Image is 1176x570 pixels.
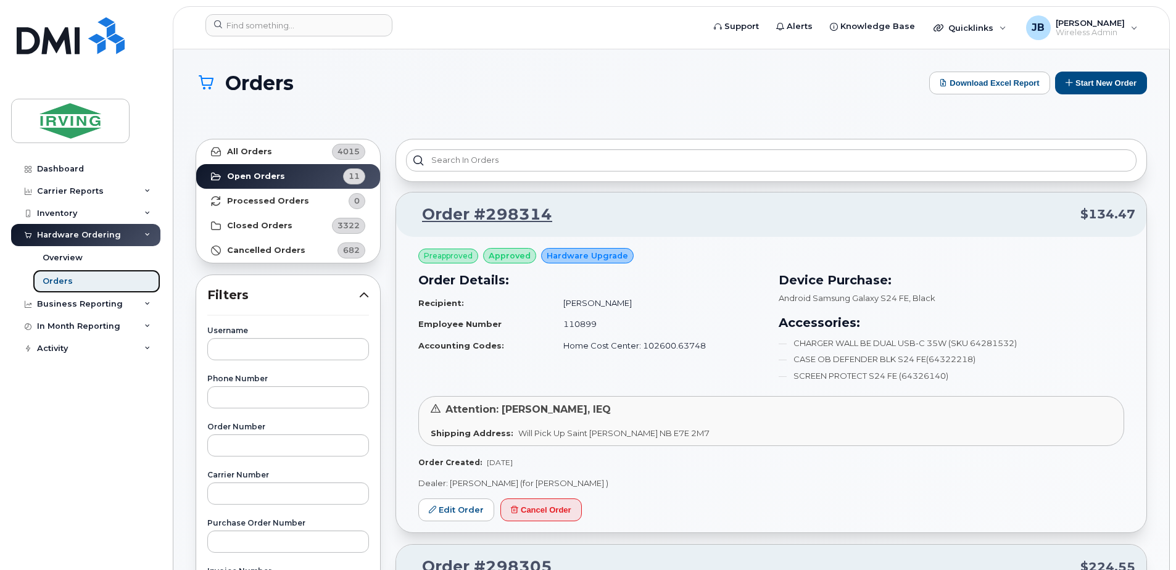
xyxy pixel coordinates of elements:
[418,458,482,467] strong: Order Created:
[227,221,292,231] strong: Closed Orders
[207,286,359,304] span: Filters
[227,246,305,255] strong: Cancelled Orders
[227,171,285,181] strong: Open Orders
[225,72,294,94] span: Orders
[407,204,552,226] a: Order #298314
[518,428,710,438] span: Will Pick Up Saint [PERSON_NAME] NB E7E 2M7
[431,428,513,438] strong: Shipping Address:
[418,498,494,521] a: Edit Order
[1055,72,1147,94] button: Start New Order
[500,498,582,521] button: Cancel Order
[343,244,360,256] span: 682
[354,195,360,207] span: 0
[207,423,369,431] label: Order Number
[196,189,380,213] a: Processed Orders0
[406,149,1137,171] input: Search in orders
[207,375,369,382] label: Phone Number
[418,477,1124,489] p: Dealer: [PERSON_NAME] (for [PERSON_NAME] )
[207,471,369,479] label: Carrier Number
[337,146,360,157] span: 4015
[227,147,272,157] strong: All Orders
[207,519,369,527] label: Purchase Order Number
[552,335,764,357] td: Home Cost Center: 102600.63748
[445,403,611,415] span: Attention: [PERSON_NAME], IEQ
[552,292,764,314] td: [PERSON_NAME]
[487,458,513,467] span: [DATE]
[909,293,935,303] span: , Black
[779,313,1124,332] h3: Accessories:
[227,196,309,206] strong: Processed Orders
[337,220,360,231] span: 3322
[489,250,531,262] span: approved
[196,164,380,189] a: Open Orders11
[196,139,380,164] a: All Orders4015
[196,238,380,263] a: Cancelled Orders682
[418,319,502,329] strong: Employee Number
[929,72,1050,94] button: Download Excel Report
[1080,205,1135,223] span: $134.47
[779,337,1124,349] li: CHARGER WALL BE DUAL USB-C 35W (SKU 64281532)
[779,271,1124,289] h3: Device Purchase:
[779,353,1124,365] li: CASE OB DEFENDER BLK S24 FE(64322218)
[349,170,360,182] span: 11
[779,293,909,303] span: Android Samsung Galaxy S24 FE
[418,271,764,289] h3: Order Details:
[424,250,473,262] span: Preapproved
[207,327,369,334] label: Username
[547,250,628,262] span: Hardware Upgrade
[779,370,1124,382] li: SCREEN PROTECT S24 FE (64326140)
[418,341,504,350] strong: Accounting Codes:
[196,213,380,238] a: Closed Orders3322
[418,298,464,308] strong: Recipient:
[552,313,764,335] td: 110899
